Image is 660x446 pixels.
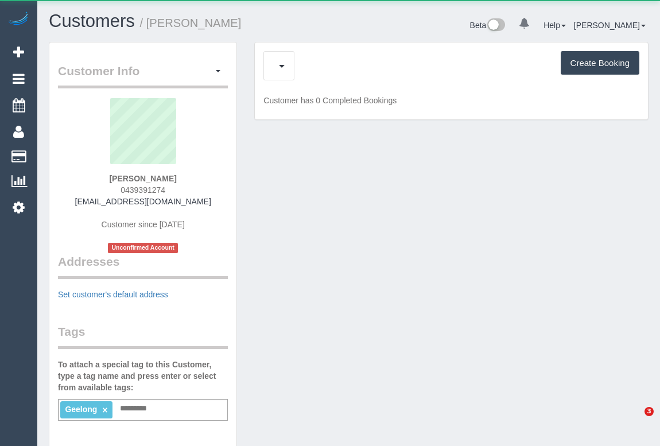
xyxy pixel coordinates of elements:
img: New interface [486,18,505,33]
span: 0439391274 [121,185,165,195]
a: Help [543,21,566,30]
a: Customers [49,11,135,31]
label: To attach a special tag to this Customer, type a tag name and press enter or select from availabl... [58,359,228,393]
img: Automaid Logo [7,11,30,28]
a: Set customer's default address [58,290,168,299]
a: [PERSON_NAME] [574,21,646,30]
button: Create Booking [561,51,639,75]
a: × [102,405,107,415]
iframe: Intercom live chat [621,407,649,435]
span: Customer since [DATE] [102,220,185,229]
p: Customer has 0 Completed Bookings [263,95,639,106]
strong: [PERSON_NAME] [109,174,176,183]
legend: Customer Info [58,63,228,88]
a: [EMAIL_ADDRESS][DOMAIN_NAME] [75,197,211,206]
legend: Tags [58,323,228,349]
a: Beta [470,21,506,30]
span: Geelong [65,405,97,414]
span: Unconfirmed Account [108,243,178,253]
small: / [PERSON_NAME] [140,17,242,29]
span: 3 [645,407,654,416]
